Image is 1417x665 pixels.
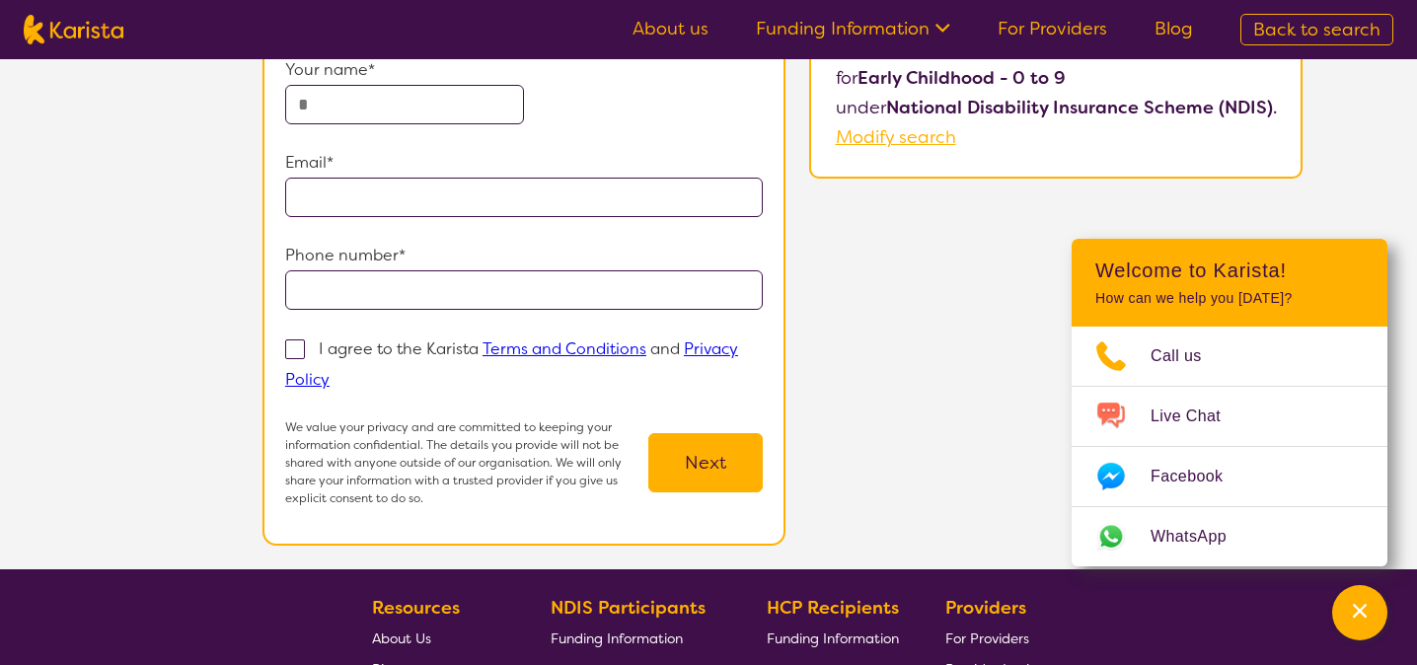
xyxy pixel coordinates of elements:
p: We value your privacy and are committed to keeping your information confidential. The details you... [285,418,648,507]
span: Funding Information [767,629,899,647]
span: About Us [372,629,431,647]
a: About us [633,17,708,40]
p: Your name* [285,55,763,85]
span: For Providers [945,629,1029,647]
span: WhatsApp [1151,522,1250,552]
h2: Welcome to Karista! [1095,259,1364,282]
span: Back to search [1253,18,1380,41]
p: I agree to the Karista and [285,338,738,390]
p: for [836,63,1277,93]
button: Channel Menu [1332,585,1387,640]
b: Early Childhood - 0 to 9 [858,66,1066,90]
a: Funding Information [551,623,720,653]
button: Next [648,433,763,492]
b: Resources [372,596,460,620]
a: Privacy Policy [285,338,738,390]
a: Funding Information [756,17,950,40]
p: How can we help you [DATE]? [1095,290,1364,307]
span: Facebook [1151,462,1246,491]
a: For Providers [945,623,1037,653]
b: HCP Recipients [767,596,899,620]
span: Funding Information [551,629,683,647]
ul: Choose channel [1072,327,1387,566]
div: Channel Menu [1072,239,1387,566]
a: About Us [372,623,504,653]
a: Back to search [1240,14,1393,45]
p: Phone number* [285,241,763,270]
span: Call us [1151,341,1226,371]
a: Web link opens in a new tab. [1072,507,1387,566]
b: NDIS Participants [551,596,706,620]
b: National Disability Insurance Scheme (NDIS) [886,96,1273,119]
p: Email* [285,148,763,178]
a: Blog [1155,17,1193,40]
img: Karista logo [24,15,123,44]
a: Modify search [836,125,956,149]
p: under . [836,93,1277,122]
b: Ambarvale (2560) [851,37,1009,60]
b: Providers [945,596,1026,620]
a: For Providers [998,17,1107,40]
a: Terms and Conditions [483,338,646,359]
a: Funding Information [767,623,899,653]
span: Live Chat [1151,402,1244,431]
